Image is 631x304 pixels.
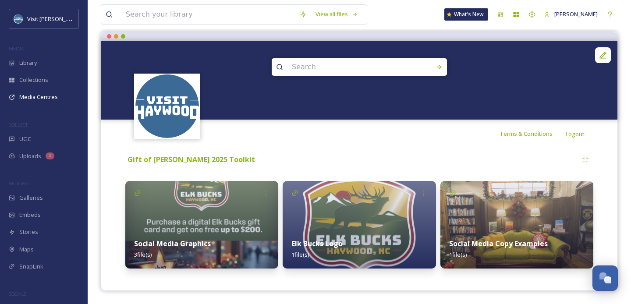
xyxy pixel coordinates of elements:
[287,57,408,77] input: Search
[449,239,548,248] strong: Social Media Copy Examples
[283,181,436,269] img: 9c9e7043-bae5-49cd-9e71-a8c5de850ad7.jpg
[291,251,309,258] span: 1 file(s)
[566,130,585,138] span: Logout
[9,290,26,297] span: SOCIALS
[121,5,295,24] input: Search your library
[135,74,199,138] img: images.png
[449,251,467,258] span: 1 file(s)
[9,180,29,187] span: WIDGETS
[311,6,362,23] a: View all files
[19,135,31,143] span: UGC
[554,10,598,18] span: [PERSON_NAME]
[46,152,54,159] div: 1
[19,211,41,219] span: Embeds
[19,93,58,101] span: Media Centres
[540,6,602,23] a: [PERSON_NAME]
[134,239,211,248] strong: Social Media Graphics
[128,155,255,164] strong: Gift of [PERSON_NAME] 2025 Toolkit
[125,181,278,269] img: f192defd-5731-4c48-91fd-ed1529879f15.jpg
[19,194,43,202] span: Galleries
[440,181,593,269] img: 8349081e-ca08-4836-8e9f-058cf8fc3857.jpg
[444,8,488,21] a: What's New
[27,14,83,23] span: Visit [PERSON_NAME]
[291,239,343,248] strong: Elk Bucks Logo
[500,128,566,139] a: Terms & Conditions
[19,59,37,67] span: Library
[19,152,41,160] span: Uploads
[14,14,23,23] img: images.png
[19,245,34,254] span: Maps
[592,265,618,291] button: Open Chat
[134,251,152,258] span: 3 file(s)
[19,228,38,236] span: Stories
[9,121,28,128] span: COLLECT
[19,262,43,271] span: SnapLink
[9,45,24,52] span: MEDIA
[19,76,48,84] span: Collections
[500,130,553,138] span: Terms & Conditions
